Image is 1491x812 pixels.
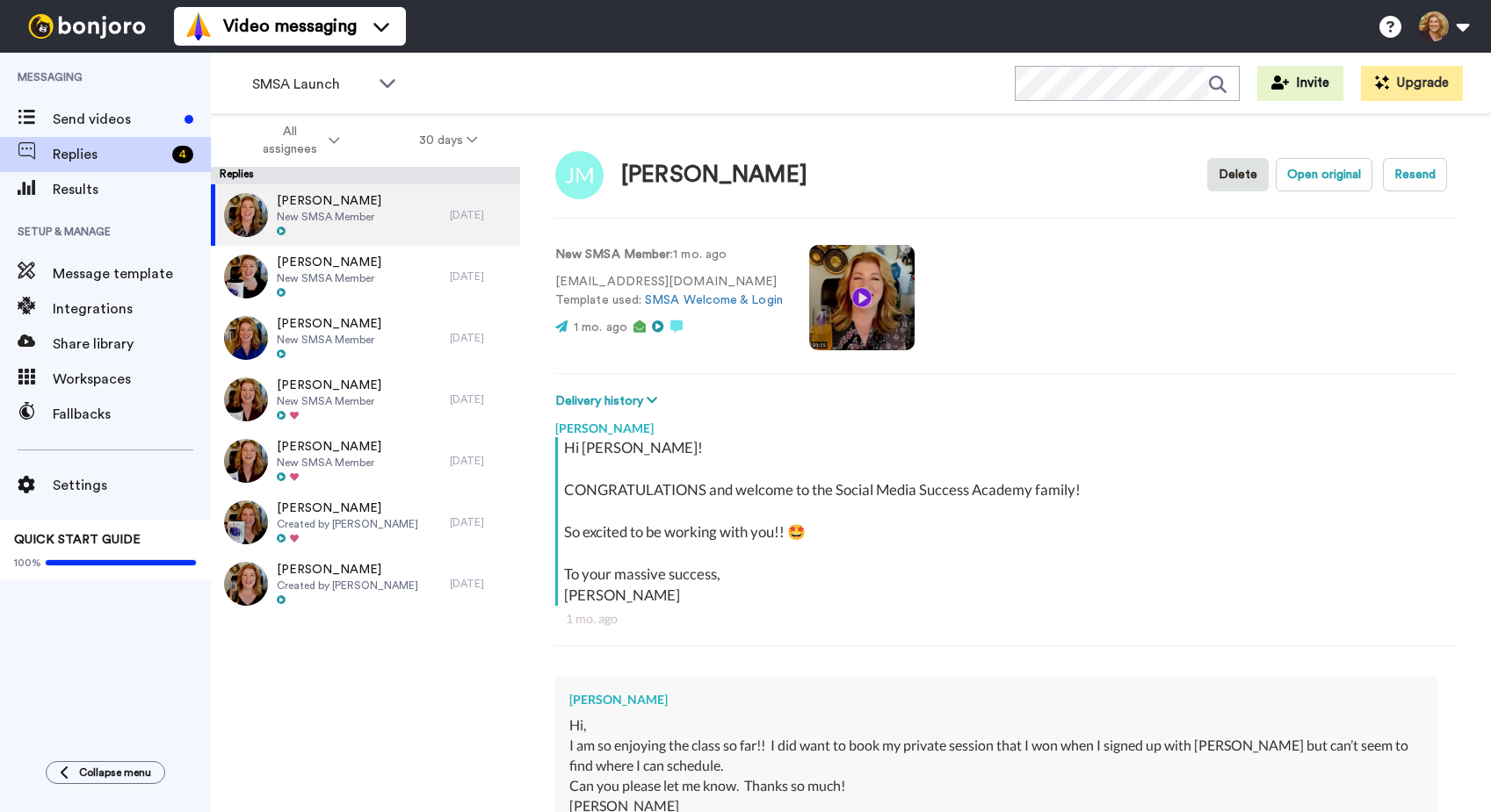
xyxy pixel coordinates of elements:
p: [EMAIL_ADDRESS][DOMAIN_NAME] Template used: [555,273,783,310]
img: 01e062ed-77d6-4561-9dc6-f25b2e86aeb3-thumb.jpg [224,500,268,544]
span: Settings [53,475,211,496]
a: [PERSON_NAME]New SMSA Member[DATE] [211,307,520,369]
img: vm-color.svg [185,12,213,40]
img: c3922ee9-56b4-4c2e-a0a6-38e6d604b670-thumb.jpg [224,193,268,237]
strong: New SMSA Member [555,248,670,261]
span: [PERSON_NAME] [277,438,381,456]
span: Replies [53,144,165,165]
div: [DATE] [450,392,511,406]
span: Send videos [53,109,177,130]
span: New SMSA Member [277,210,381,224]
img: a8309039-226b-4d31-a94d-9d59896e70c5-thumb.jpg [224,255,268,298]
img: Image of Jeanmarie Cimino [555,151,604,199]
span: [PERSON_NAME] [277,561,418,578]
div: [PERSON_NAME] [621,162,807,188]
button: Upgrade [1361,66,1463,101]
button: Open original [1276,158,1372,191]
img: f9d686b5-8355-4c98-bc0d-a1e3b6c73e9d-thumb.jpg [224,316,268,360]
a: [PERSON_NAME]New SMSA Member[DATE] [211,246,520,307]
span: Results [53,179,211,200]
span: All assignees [254,123,325,158]
img: ad939271-50f9-4961-ab0e-5791db925ee1-thumb.jpg [224,562,268,606]
span: Message template [53,263,211,284]
img: 43eb7f1f-8c39-4d54-967c-7bf0fcfce051-thumb.jpg [224,439,268,483]
div: [DATE] [450,577,511,591]
div: [PERSON_NAME] [555,411,1456,437]
img: 527fb8b0-c015-4a7f-aaa9-e8dd7e45bed6-thumb.jpg [224,377,268,421]
span: [PERSON_NAME] [277,499,418,517]
span: [PERSON_NAME] [277,315,381,333]
div: [DATE] [450,331,511,345]
div: [DATE] [450,269,511,284]
a: SMSA Welcome & Login [645,294,783,306]
span: Created by [PERSON_NAME] [277,578,418,593]
span: New SMSA Member [277,333,381,347]
button: Delivery history [555,392,662,411]
button: Delete [1207,158,1269,191]
span: Video messaging [223,14,357,39]
button: Resend [1383,158,1447,191]
span: 100% [14,556,41,570]
div: [PERSON_NAME] [569,691,1424,708]
button: 30 days [380,125,518,156]
span: New SMSA Member [277,456,381,470]
span: QUICK START GUIDE [14,534,141,546]
a: [PERSON_NAME]New SMSA Member[DATE] [211,184,520,246]
div: 4 [172,146,193,163]
button: Invite [1257,66,1343,101]
span: Share library [53,334,211,355]
button: Collapse menu [46,761,165,784]
img: bj-logo-header-white.svg [21,14,153,39]
a: [PERSON_NAME]Created by [PERSON_NAME][DATE] [211,492,520,553]
span: [PERSON_NAME] [277,254,381,271]
span: Integrations [53,298,211,320]
div: [DATE] [450,515,511,529]
span: [PERSON_NAME] [277,377,381,394]
span: Workspaces [53,369,211,390]
a: [PERSON_NAME]New SMSA Member[DATE] [211,369,520,430]
div: Hi [PERSON_NAME]! CONGRATULATIONS and welcome to the Social Media Success Academy family! So exci... [564,437,1451,606]
span: New SMSA Member [277,271,381,285]
span: Created by [PERSON_NAME] [277,517,418,531]
span: Fallbacks [53,404,211,425]
span: [PERSON_NAME] [277,192,381,210]
p: : 1 mo. ago [555,246,783,264]
div: 1 mo. ago [566,610,1445,628]
button: All assignees [214,116,380,165]
span: 1 mo. ago [574,321,627,334]
a: [PERSON_NAME]Created by [PERSON_NAME][DATE] [211,553,520,614]
div: [DATE] [450,208,511,222]
span: New SMSA Member [277,394,381,408]
div: Replies [211,167,520,184]
span: Collapse menu [79,765,151,780]
div: [DATE] [450,454,511,468]
a: [PERSON_NAME]New SMSA Member[DATE] [211,430,520,492]
span: SMSA Launch [252,74,370,95]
